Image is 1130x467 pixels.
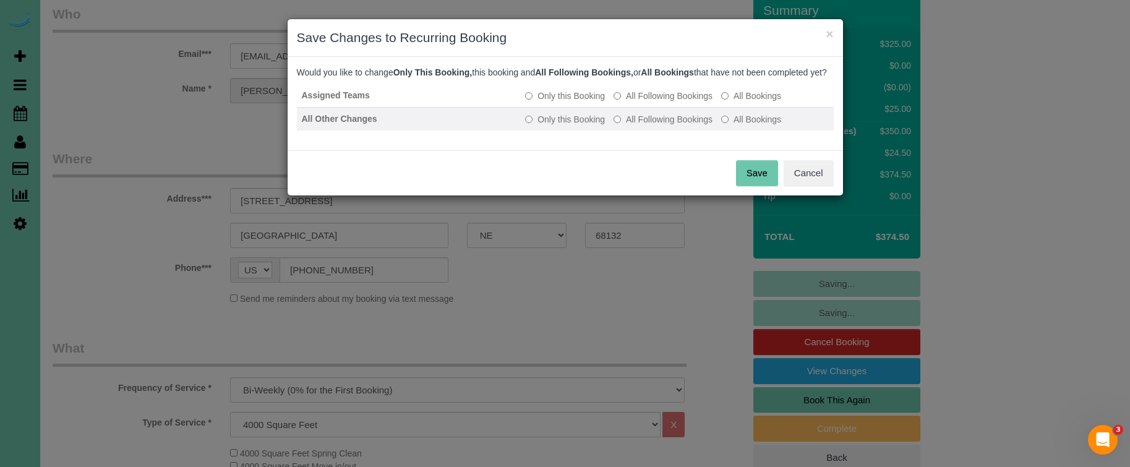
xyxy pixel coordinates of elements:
label: All bookings that have not been completed yet will be changed. [721,113,781,126]
label: This and all the bookings after it will be changed. [614,90,713,102]
label: This and all the bookings after it will be changed. [614,113,713,126]
input: All Bookings [721,92,729,100]
label: All other bookings in the series will remain the same. [525,90,605,102]
b: All Following Bookings, [535,67,633,77]
input: Only this Booking [525,116,533,123]
h3: Save Changes to Recurring Booking [297,28,834,47]
input: All Bookings [721,116,729,123]
strong: All Other Changes [302,114,377,124]
iframe: Intercom live chat [1088,425,1118,455]
strong: Assigned Teams [302,90,370,100]
b: Only This Booking, [393,67,473,77]
p: Would you like to change this booking and or that have not been completed yet? [297,66,834,79]
span: 3 [1113,425,1123,435]
input: All Following Bookings [614,116,621,123]
button: × [826,27,833,40]
input: Only this Booking [525,92,533,100]
button: Cancel [784,160,834,186]
label: All bookings that have not been completed yet will be changed. [721,90,781,102]
input: All Following Bookings [614,92,621,100]
button: Save [736,160,778,186]
b: All Bookings [641,67,694,77]
label: All other bookings in the series will remain the same. [525,113,605,126]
